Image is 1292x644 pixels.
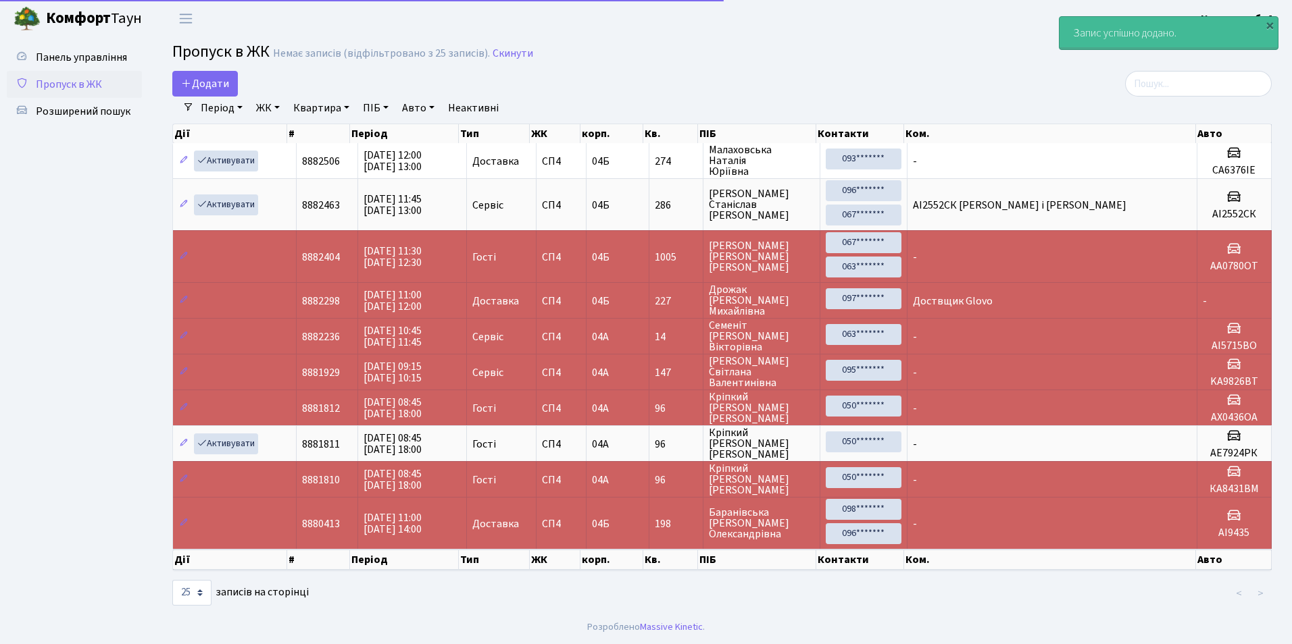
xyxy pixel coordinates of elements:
[542,156,581,167] span: СП4
[913,198,1126,213] span: АІ2552СК [PERSON_NAME] і [PERSON_NAME]
[172,580,212,606] select: записів на сторінці
[655,439,697,450] span: 96
[14,5,41,32] img: logo.png
[46,7,111,29] b: Комфорт
[472,439,496,450] span: Гості
[592,516,610,531] span: 04Б
[194,151,258,171] a: Активувати
[542,475,581,485] span: СП4
[364,431,422,457] span: [DATE] 08:45 [DATE] 18:00
[709,320,814,352] span: Семеніт [PERSON_NAME] Вікторівна
[472,475,496,485] span: Гості
[655,200,697,211] span: 286
[913,154,917,169] span: -
[472,331,503,342] span: Сервіс
[350,124,459,143] th: Період
[287,549,349,570] th: #
[36,50,127,65] span: Панель управління
[655,331,697,342] span: 14
[472,403,496,414] span: Гості
[655,252,697,263] span: 1005
[172,40,270,63] span: Пропуск в ЖК
[172,71,238,97] a: Додати
[302,250,340,265] span: 8882404
[592,437,609,452] span: 04А
[709,144,814,177] span: Малаховська Наталія Юріївна
[592,294,610,308] span: 04Б
[443,97,504,119] a: Неактивні
[913,250,917,265] span: -
[1203,340,1266,352] h5: АІ5715ВО
[1203,447,1266,460] h5: АЕ7924РК
[709,507,814,539] span: Баранівська [PERSON_NAME] Олександрівна
[181,76,229,91] span: Додати
[397,97,440,119] a: Авто
[542,403,581,414] span: СП4
[904,549,1197,570] th: Ком.
[288,97,355,119] a: Квартира
[592,473,609,487] span: 04А
[542,439,581,450] span: СП4
[1201,11,1276,26] b: Консьєрж б. 4.
[542,367,581,378] span: СП4
[709,240,814,273] span: [PERSON_NAME] [PERSON_NAME] [PERSON_NAME]
[364,395,422,421] span: [DATE] 08:45 [DATE] 18:00
[655,296,697,306] span: 227
[1203,375,1266,388] h5: KA9826BT
[709,284,814,317] span: Дрожак [PERSON_NAME] Михайлівна
[195,97,248,119] a: Період
[302,198,340,213] span: 8882463
[350,549,459,570] th: Період
[302,365,340,380] span: 8881929
[542,331,581,342] span: СП4
[302,154,340,169] span: 8882506
[36,77,102,92] span: Пропуск в ЖК
[173,549,287,570] th: Дії
[364,323,422,350] span: [DATE] 10:45 [DATE] 11:45
[357,97,394,119] a: ПІБ
[655,518,697,529] span: 198
[302,437,340,452] span: 8881811
[904,124,1197,143] th: Ком.
[592,198,610,213] span: 04Б
[472,200,503,211] span: Сервіс
[709,427,814,460] span: Кріпкий [PERSON_NAME] [PERSON_NAME]
[913,294,993,308] span: Доствщик Glovo
[816,124,904,143] th: Контакти
[1203,208,1266,221] h5: АІ2552СК
[1203,260,1266,273] h5: АА0780ОТ
[709,463,814,495] span: Кріпкий [PERSON_NAME] [PERSON_NAME]
[655,367,697,378] span: 147
[302,516,340,531] span: 8880413
[1203,411,1266,424] h5: АХ0436ОА
[364,466,422,493] span: [DATE] 08:45 [DATE] 18:00
[643,124,698,143] th: Кв.
[1203,527,1266,539] h5: AI9435
[302,401,340,416] span: 8881812
[173,124,287,143] th: Дії
[530,549,580,570] th: ЖК
[302,329,340,344] span: 8882236
[913,516,917,531] span: -
[580,549,643,570] th: корп.
[643,549,698,570] th: Кв.
[459,549,529,570] th: Тип
[169,7,203,30] button: Переключити навігацію
[194,433,258,454] a: Активувати
[698,124,816,143] th: ПІБ
[709,188,814,221] span: [PERSON_NAME] Станіслав [PERSON_NAME]
[709,392,814,424] span: Кріпкий [PERSON_NAME] [PERSON_NAME]
[194,194,258,215] a: Активувати
[592,250,610,265] span: 04Б
[302,473,340,487] span: 8881810
[172,580,309,606] label: записів на сторінці
[913,473,917,487] span: -
[592,154,610,169] span: 04Б
[287,124,349,143] th: #
[7,98,142,125] a: Розширений пошук
[7,44,142,71] a: Панель управління
[472,518,519,529] span: Доставка
[542,296,581,306] span: СП4
[592,365,609,380] span: 04А
[640,620,703,634] a: Massive Kinetic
